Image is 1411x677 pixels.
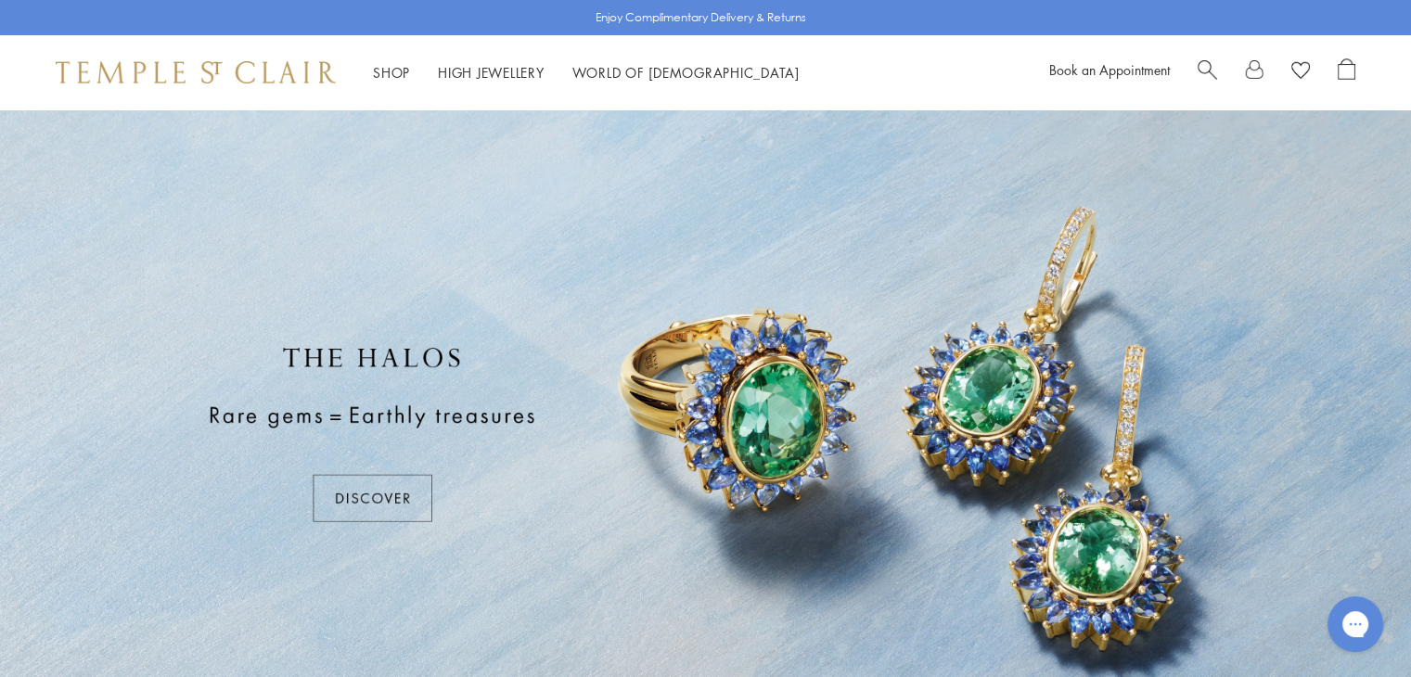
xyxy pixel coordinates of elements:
[596,8,806,27] p: Enjoy Complimentary Delivery & Returns
[1198,58,1217,86] a: Search
[1318,590,1392,658] iframe: Gorgias live chat messenger
[373,63,410,82] a: ShopShop
[56,61,336,83] img: Temple St. Clair
[1049,60,1170,79] a: Book an Appointment
[1291,58,1310,86] a: View Wishlist
[572,63,800,82] a: World of [DEMOGRAPHIC_DATA]World of [DEMOGRAPHIC_DATA]
[438,63,545,82] a: High JewelleryHigh Jewellery
[1338,58,1355,86] a: Open Shopping Bag
[373,61,800,84] nav: Main navigation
